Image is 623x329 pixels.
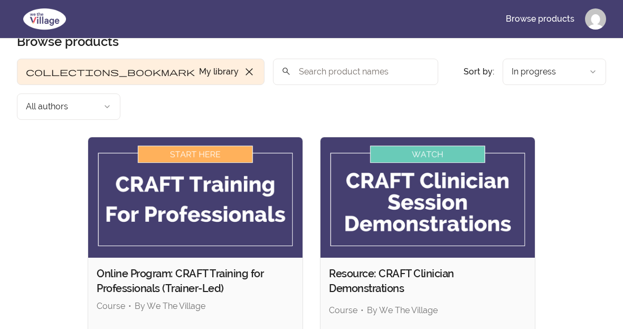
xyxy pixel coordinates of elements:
[88,137,303,258] img: Product image for Online Program: CRAFT Training for Professionals (Trainer-Led)
[497,6,583,32] a: Browse products
[503,59,606,85] button: Product sort options
[464,67,494,77] span: Sort by:
[320,137,535,258] img: Product image for Resource: CRAFT Clinician Demonstrations
[97,301,125,311] span: Course
[97,266,294,296] h2: Online Program: CRAFT Training for Professionals (Trainer-Led)
[128,301,131,311] span: •
[497,6,606,32] nav: Main
[585,8,606,30] img: Profile image for Victoria
[17,6,72,32] img: We The Village logo
[17,59,265,85] button: Filter by My library
[17,93,120,120] button: Filter by author
[329,305,357,315] span: Course
[281,64,291,79] span: search
[367,305,438,315] span: By We The Village
[273,59,438,85] input: Search product names
[26,65,195,78] span: collections_bookmark
[361,305,364,315] span: •
[17,33,119,50] h1: Browse products
[135,301,205,311] span: By We The Village
[329,266,526,296] h2: Resource: CRAFT Clinician Demonstrations
[243,65,256,78] span: close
